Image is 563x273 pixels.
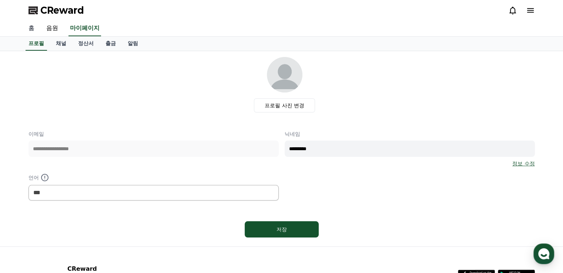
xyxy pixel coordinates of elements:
[2,212,49,230] a: 홈
[285,130,535,138] p: 닉네임
[100,37,122,51] a: 출금
[40,4,84,16] span: CReward
[245,221,319,237] button: 저장
[259,226,304,233] div: 저장
[29,173,279,182] p: 언어
[254,98,315,112] label: 프로필 사진 변경
[68,223,77,229] span: 대화
[29,4,84,16] a: CReward
[95,212,142,230] a: 설정
[23,223,28,229] span: 홈
[26,37,47,51] a: 프로필
[512,160,534,167] a: 정보 수정
[50,37,72,51] a: 채널
[122,37,144,51] a: 알림
[29,130,279,138] p: 이메일
[267,57,302,92] img: profile_image
[68,21,101,36] a: 마이페이지
[72,37,100,51] a: 정산서
[49,212,95,230] a: 대화
[23,21,40,36] a: 홈
[40,21,64,36] a: 음원
[114,223,123,229] span: 설정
